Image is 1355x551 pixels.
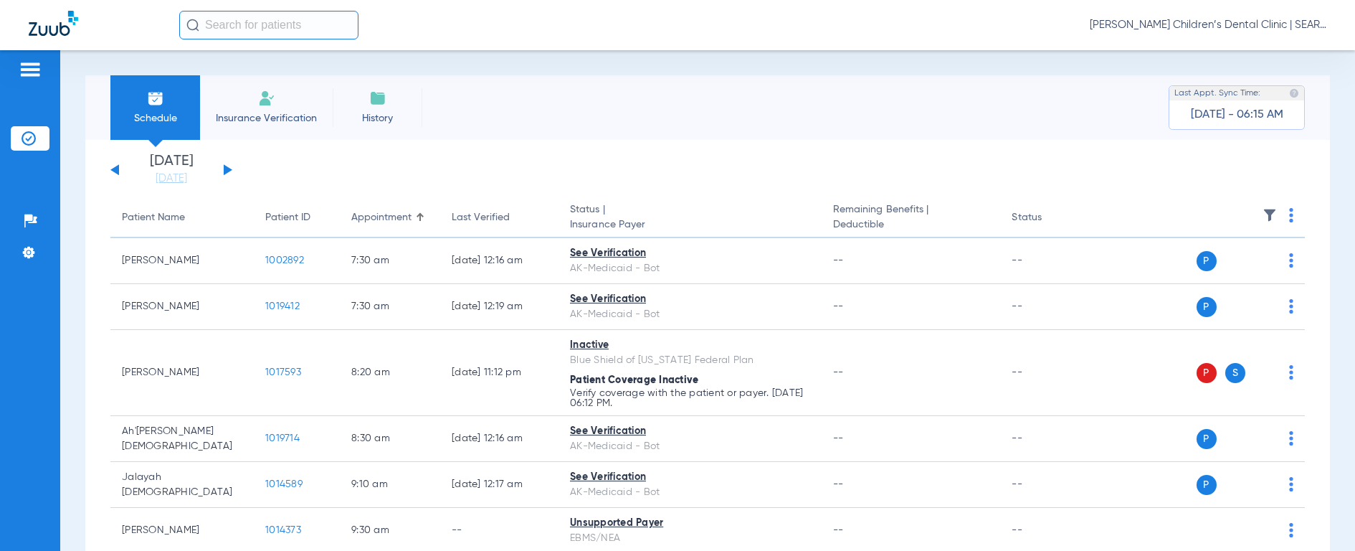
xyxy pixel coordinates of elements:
img: Search Icon [186,19,199,32]
span: S [1225,363,1245,383]
span: Deductible [833,217,989,232]
td: -- [1000,238,1097,284]
td: [PERSON_NAME] [110,330,254,416]
div: See Verification [570,470,810,485]
div: AK-Medicaid - Bot [570,439,810,454]
img: hamburger-icon [19,61,42,78]
span: -- [833,433,844,443]
div: Appointment [351,210,412,225]
th: Status | [558,198,822,238]
td: [DATE] 12:19 AM [440,284,558,330]
span: -- [833,301,844,311]
div: Patient Name [122,210,242,225]
img: group-dot-blue.svg [1289,431,1293,446]
td: [DATE] 12:17 AM [440,462,558,508]
span: P [1197,429,1217,449]
span: 1014373 [265,525,301,535]
span: Insurance Verification [211,111,322,126]
td: 7:30 AM [340,284,440,330]
img: filter.svg [1263,208,1277,222]
td: 8:30 AM [340,416,440,462]
img: Zuub Logo [29,11,78,36]
li: [DATE] [128,154,214,186]
td: -- [1000,284,1097,330]
img: group-dot-blue.svg [1289,365,1293,380]
div: Blue Shield of [US_STATE] Federal Plan [570,353,810,368]
img: group-dot-blue.svg [1289,299,1293,314]
span: P [1197,297,1217,317]
div: Last Verified [452,210,547,225]
span: 1002892 [265,255,304,265]
td: 8:20 AM [340,330,440,416]
p: Verify coverage with the patient or payer. [DATE] 06:12 PM. [570,388,810,408]
img: History [369,90,386,107]
span: Schedule [121,111,189,126]
span: P [1197,475,1217,495]
img: Manual Insurance Verification [258,90,275,107]
td: -- [1000,330,1097,416]
span: 1019412 [265,301,300,311]
div: EBMS/NEA [570,531,810,546]
div: See Verification [570,424,810,439]
td: [PERSON_NAME] [110,284,254,330]
td: Jalayah [DEMOGRAPHIC_DATA] [110,462,254,508]
td: [DATE] 12:16 AM [440,416,558,462]
td: 9:10 AM [340,462,440,508]
div: Appointment [351,210,429,225]
span: -- [833,479,844,489]
div: AK-Medicaid - Bot [570,307,810,322]
span: -- [833,255,844,265]
div: AK-Medicaid - Bot [570,485,810,500]
div: See Verification [570,246,810,261]
span: 1014589 [265,479,303,489]
input: Search for patients [179,11,358,39]
span: [PERSON_NAME] Children’s Dental Clinic | SEARHC [1090,18,1326,32]
td: Ah'[PERSON_NAME][DEMOGRAPHIC_DATA] [110,416,254,462]
span: -- [833,525,844,535]
div: Patient ID [265,210,310,225]
span: Insurance Payer [570,217,810,232]
div: Unsupported Payer [570,516,810,531]
td: [DATE] 12:16 AM [440,238,558,284]
span: Patient Coverage Inactive [570,375,698,385]
td: -- [1000,416,1097,462]
span: 1017593 [265,367,301,377]
td: -- [1000,462,1097,508]
div: Patient ID [265,210,328,225]
img: group-dot-blue.svg [1289,253,1293,268]
td: 7:30 AM [340,238,440,284]
span: Last Appt. Sync Time: [1174,86,1260,100]
span: History [343,111,412,126]
img: Schedule [147,90,164,107]
th: Status [1000,198,1097,238]
td: [PERSON_NAME] [110,238,254,284]
td: [DATE] 11:12 PM [440,330,558,416]
span: -- [833,367,844,377]
div: AK-Medicaid - Bot [570,261,810,276]
span: P [1197,363,1217,383]
div: Last Verified [452,210,510,225]
div: Patient Name [122,210,185,225]
th: Remaining Benefits | [822,198,1001,238]
span: [DATE] - 06:15 AM [1191,108,1283,122]
div: Inactive [570,338,810,353]
a: [DATE] [128,171,214,186]
div: See Verification [570,292,810,307]
span: 1019714 [265,433,300,443]
iframe: Chat Widget [1283,482,1355,551]
img: group-dot-blue.svg [1289,477,1293,491]
span: P [1197,251,1217,271]
img: last sync help info [1289,88,1299,98]
img: group-dot-blue.svg [1289,208,1293,222]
